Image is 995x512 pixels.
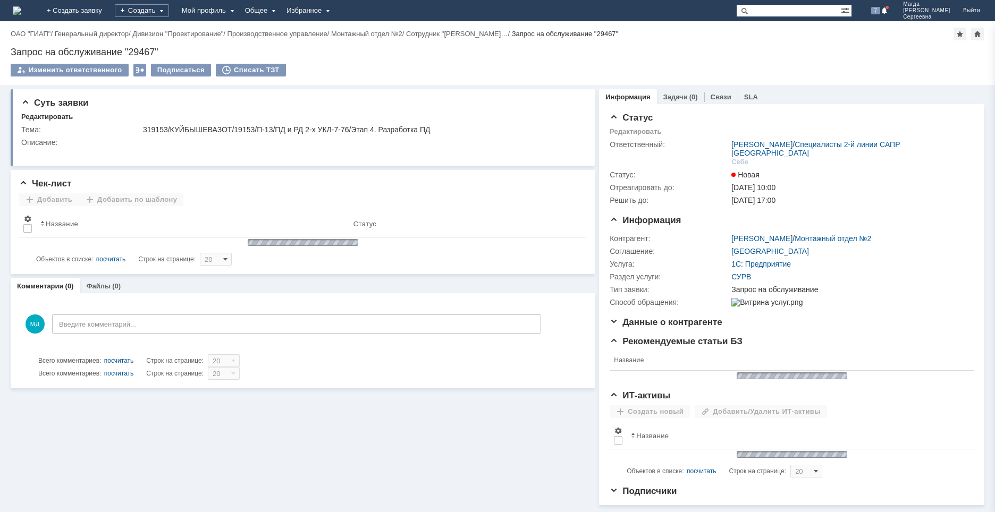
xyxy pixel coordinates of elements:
a: Комментарии [17,282,64,290]
a: [PERSON_NAME] [731,140,792,149]
span: МД [26,314,45,334]
span: [DATE] 10:00 [731,183,775,192]
div: / [731,140,968,157]
a: СУРВ [731,272,751,281]
div: Себе [731,158,748,166]
div: (0) [112,282,121,290]
div: Описание: [21,138,581,147]
span: Сергеевна [903,14,950,20]
div: / [331,30,406,38]
div: Способ обращения: [610,298,729,306]
div: Запрос на обслуживание [731,285,968,294]
a: Сотрудник "[PERSON_NAME]… [406,30,508,38]
div: Услуга: [610,260,729,268]
div: Работа с массовостью [133,64,146,76]
a: SLA [744,93,758,101]
span: Расширенный поиск [841,5,851,15]
a: Монтажный отдел №2 [331,30,402,38]
div: / [731,234,871,243]
div: посчитать [104,367,134,380]
span: 7 [871,7,881,14]
div: 319153/КУЙБЫШЕВАЗОТ/19153/П-13/ПД и РД 2-х УКЛ-7-76/Этап 4. Разработка ПД [143,125,579,134]
span: Чек-лист [19,178,72,189]
a: Дивизион "Проектирование" [132,30,223,38]
span: Всего комментариев: [38,357,101,364]
i: Строк на странице: [36,253,196,266]
div: Тема: [21,125,141,134]
th: Название [36,210,349,237]
span: Суть заявки [21,98,88,108]
div: Редактировать [610,127,661,136]
span: Настройки [614,426,622,435]
a: Перейти на домашнюю страницу [13,6,21,15]
span: Подписчики [610,486,677,496]
a: Задачи [663,93,688,101]
div: / [406,30,512,38]
span: Рекомендуемые статьи БЗ [610,336,743,346]
span: Новая [731,170,760,179]
a: [GEOGRAPHIC_DATA] [731,247,809,255]
i: Строк на странице: [627,465,786,477]
div: Решить до: [610,196,729,204]
div: Сделать домашней страницей [971,28,984,40]
a: 1С: Предприятие [731,260,791,268]
a: Специалисты 2-й линии САПР [GEOGRAPHIC_DATA] [731,140,900,157]
span: [PERSON_NAME] [903,7,950,14]
span: Магда [903,1,950,7]
div: Название [46,220,78,228]
a: Генеральный директор [55,30,129,38]
a: Файлы [86,282,111,290]
a: Связи [711,93,731,101]
th: Название [610,350,965,371]
img: wJIQAAOwAAAAAAAAAAAA== [244,237,361,248]
a: Информация [605,93,650,101]
th: Название [627,422,965,449]
span: Статус [610,113,653,123]
div: / [227,30,332,38]
div: посчитать [96,253,126,266]
div: Отреагировать до: [610,183,729,192]
a: ОАО "ГИАП" [11,30,50,38]
a: [PERSON_NAME] [731,234,792,243]
a: Производственное управление [227,30,327,38]
img: wJIQAAOwAAAAAAAAAAAA== [733,371,850,381]
div: Запрос на обслуживание "29467" [11,47,984,57]
th: Статус [349,210,578,237]
div: Соглашение: [610,247,729,255]
span: ИТ-активы [610,390,670,400]
div: Название [636,432,669,440]
div: / [11,30,55,38]
span: Объектов в списке: [627,467,684,475]
img: logo [13,6,21,15]
div: Добавить в избранное [954,28,966,40]
div: Статус: [610,170,729,179]
span: Настройки [23,215,32,223]
div: (0) [689,93,698,101]
span: Данные о контрагенте [610,317,722,327]
div: Контрагент: [610,234,729,243]
img: Витрина услуг.png [731,298,803,306]
img: wJIQAAOwAAAAAAAAAAAA== [733,449,850,459]
span: Информация [610,215,681,225]
div: / [132,30,227,38]
div: Тип заявки: [610,285,729,294]
div: / [55,30,133,38]
div: Запрос на обслуживание "29467" [512,30,619,38]
div: Ответственный: [610,140,729,149]
div: (0) [65,282,74,290]
span: Всего комментариев: [38,370,101,377]
div: Редактировать [21,113,73,121]
div: посчитать [104,354,134,367]
div: посчитать [687,465,716,477]
div: Создать [115,4,169,17]
a: Монтажный отдел №2 [795,234,871,243]
div: Раздел услуги: [610,272,729,281]
i: Строк на странице: [38,354,204,367]
i: Строк на странице: [38,367,204,380]
div: Статус [353,220,376,228]
span: [DATE] 17:00 [731,196,775,204]
span: Объектов в списке: [36,255,93,263]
